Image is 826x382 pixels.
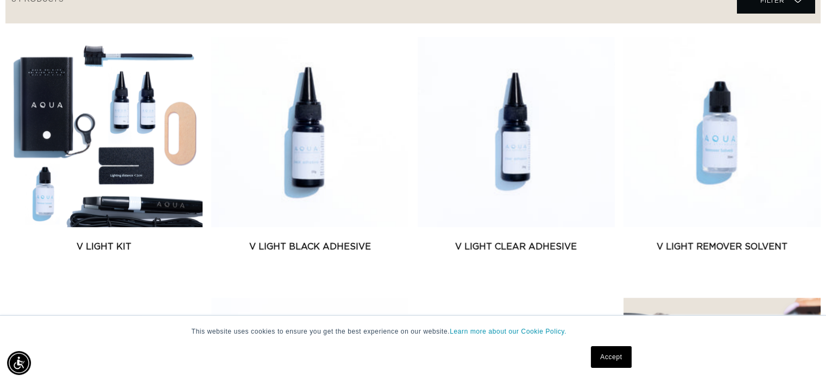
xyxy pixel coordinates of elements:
a: Accept [591,346,631,368]
p: This website uses cookies to ensure you get the best experience on our website. [192,327,635,336]
a: Learn more about our Cookie Policy. [450,328,566,335]
a: V Light Clear Adhesive [418,240,615,253]
a: V Light Black Adhesive [211,240,408,253]
a: V Light Kit [5,240,203,253]
iframe: Chat Widget [772,330,826,382]
a: V Light Remover Solvent [623,240,821,253]
div: Accessibility Menu [7,351,31,375]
